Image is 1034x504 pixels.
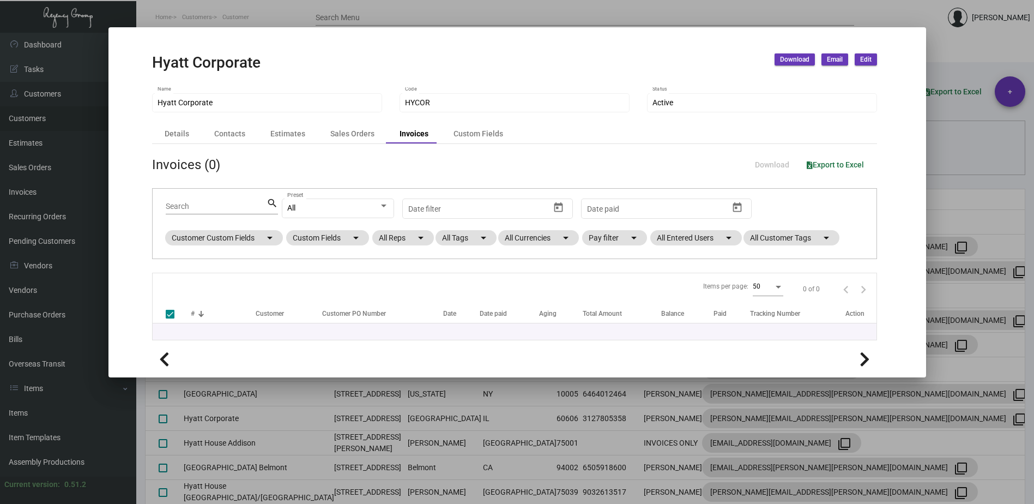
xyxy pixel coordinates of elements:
[322,309,386,319] div: Customer PO Number
[780,55,809,64] span: Download
[837,280,855,298] button: Previous page
[477,231,490,244] mat-icon: arrow_drop_down
[821,53,848,65] button: Email
[286,230,369,245] mat-chip: Custom Fields
[855,53,877,65] button: Edit
[270,128,305,140] div: Estimates
[287,203,295,212] span: All
[803,284,820,294] div: 0 of 0
[661,309,684,319] div: Balance
[165,230,283,245] mat-chip: Customer Custom Fields
[349,231,362,244] mat-icon: arrow_drop_down
[855,280,872,298] button: Next page
[443,309,480,319] div: Date
[703,281,748,291] div: Items per page:
[263,231,276,244] mat-icon: arrow_drop_down
[256,309,317,319] div: Customer
[152,155,220,175] div: Invoices (0)
[729,199,746,216] button: Open calendar
[750,309,846,319] div: Tracking Number
[191,309,256,319] div: #
[630,205,699,213] input: End date
[443,309,456,319] div: Date
[414,231,427,244] mat-icon: arrow_drop_down
[330,128,374,140] div: Sales Orders
[408,205,442,213] input: Start date
[860,55,872,64] span: Edit
[820,231,833,244] mat-icon: arrow_drop_down
[4,479,60,490] div: Current version:
[743,230,839,245] mat-chip: All Customer Tags
[753,283,783,291] mat-select: Items per page:
[550,199,567,216] button: Open calendar
[755,160,789,169] span: Download
[498,230,579,245] mat-chip: All Currencies
[722,231,735,244] mat-icon: arrow_drop_down
[267,197,278,210] mat-icon: search
[650,230,742,245] mat-chip: All Entered Users
[583,309,661,319] div: Total Amount
[480,309,507,319] div: Date paid
[845,304,876,323] th: Action
[713,309,750,319] div: Paid
[582,230,647,245] mat-chip: Pay filter
[322,309,443,319] div: Customer PO Number
[372,230,434,245] mat-chip: All Reps
[559,231,572,244] mat-icon: arrow_drop_down
[256,309,284,319] div: Customer
[539,309,557,319] div: Aging
[583,309,622,319] div: Total Amount
[750,309,800,319] div: Tracking Number
[807,160,864,169] span: Export to Excel
[400,128,428,140] div: Invoices
[539,309,583,319] div: Aging
[627,231,640,244] mat-icon: arrow_drop_down
[652,98,673,107] span: Active
[661,309,713,319] div: Balance
[191,309,195,319] div: #
[775,53,815,65] button: Download
[798,155,873,175] button: Export to Excel
[165,128,189,140] div: Details
[214,128,245,140] div: Contacts
[436,230,497,245] mat-chip: All Tags
[480,309,539,319] div: Date paid
[753,283,760,290] span: 50
[746,155,798,175] button: Download
[587,205,621,213] input: Start date
[713,309,727,319] div: Paid
[827,55,843,64] span: Email
[64,479,86,490] div: 0.51.2
[152,53,261,72] h2: Hyatt Corporate
[453,128,503,140] div: Custom Fields
[451,205,520,213] input: End date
